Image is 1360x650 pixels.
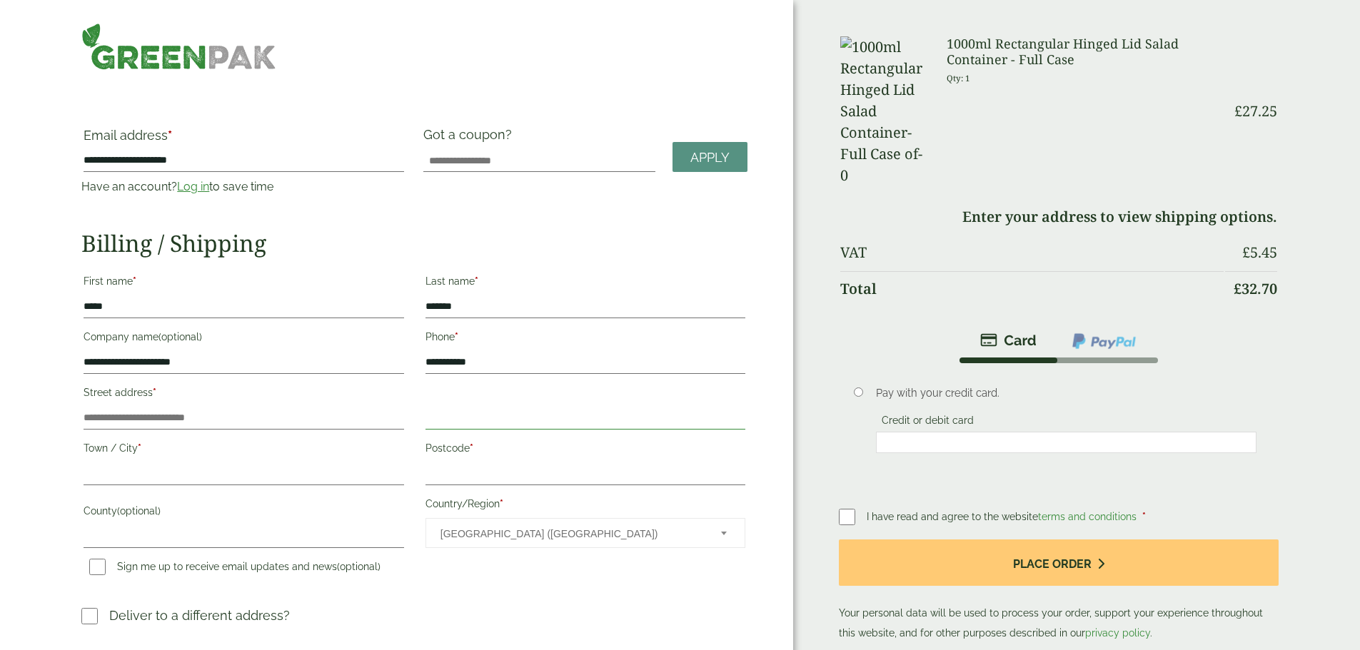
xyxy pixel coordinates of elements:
abbr: required [133,275,136,287]
img: GreenPak Supplies [81,23,276,70]
span: Apply [690,150,730,166]
abbr: required [138,442,141,454]
label: Street address [84,382,403,407]
abbr: required [153,387,156,398]
label: Company name [84,327,403,351]
bdi: 27.25 [1234,101,1277,121]
h3: 1000ml Rectangular Hinged Lid Salad Container - Full Case [947,36,1223,67]
label: Last name [425,271,745,295]
img: 1000ml Rectangular Hinged Lid Salad Container-Full Case of-0 [840,36,930,186]
label: Phone [425,327,745,351]
p: Pay with your credit card. [876,385,1256,401]
iframe: Secure card payment input frame [880,436,1252,449]
label: Postcode [425,438,745,462]
p: Your personal data will be used to process your order, support your experience throughout this we... [839,539,1278,643]
a: Log in [177,180,209,193]
img: ppcp-gateway.png [1071,332,1137,350]
th: VAT [840,235,1223,270]
label: Country/Region [425,494,745,518]
a: privacy policy [1085,627,1150,639]
span: (optional) [158,331,202,342]
label: Email address [84,129,403,149]
span: (optional) [337,561,381,572]
label: Sign me up to receive email updates and news [84,561,386,577]
p: Have an account? to save time [81,178,406,195]
abbr: required [500,498,503,509]
span: I have read and agree to the website [867,511,1139,522]
button: Place order [839,539,1278,586]
span: United Kingdom (UK) [440,519,702,549]
abbr: required [1142,511,1146,522]
span: £ [1242,243,1250,262]
img: stripe.png [980,332,1037,349]
h2: Billing / Shipping [81,230,747,257]
th: Total [840,271,1223,306]
span: £ [1234,279,1241,298]
span: (optional) [117,505,161,517]
td: Enter your address to view shipping options. [840,200,1276,234]
label: Got a coupon? [423,127,518,149]
a: terms and conditions [1038,511,1137,522]
input: Sign me up to receive email updates and news(optional) [89,559,106,575]
a: Apply [673,142,747,173]
bdi: 32.70 [1234,279,1277,298]
label: Town / City [84,438,403,462]
abbr: required [168,128,172,143]
label: County [84,501,403,525]
p: Deliver to a different address? [109,606,290,625]
span: £ [1234,101,1242,121]
bdi: 5.45 [1242,243,1277,262]
label: Credit or debit card [876,415,979,430]
small: Qty: 1 [947,73,970,83]
abbr: required [455,331,458,342]
label: First name [84,271,403,295]
span: Country/Region [425,518,745,548]
abbr: required [475,275,478,287]
abbr: required [470,442,473,454]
